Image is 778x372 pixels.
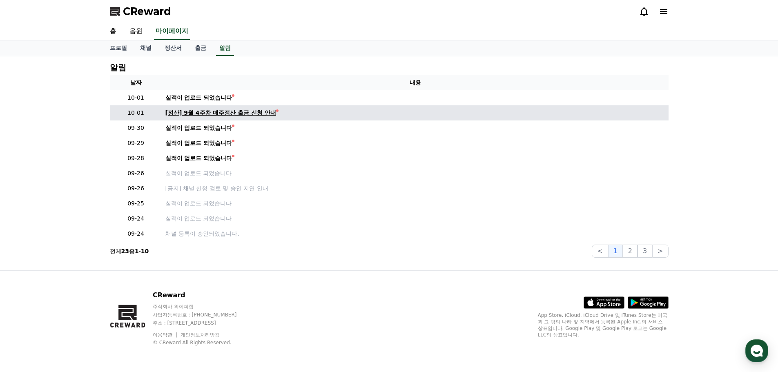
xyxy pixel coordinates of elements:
[165,184,665,193] a: [공지] 채널 신청 검토 및 승인 지연 안내
[105,259,157,279] a: 설정
[126,271,136,278] span: 설정
[141,248,149,254] strong: 10
[153,312,252,318] p: 사업자등록번호 : [PHONE_NUMBER]
[165,139,665,147] a: 실적이 업로드 되었습니다
[165,109,276,117] div: [정산] 9월 4주차 매주정산 출금 신청 안내
[153,290,252,300] p: CReward
[110,247,149,255] p: 전체 중 -
[54,259,105,279] a: 대화
[592,245,608,258] button: <
[165,109,665,117] a: [정산] 9월 4주차 매주정산 출금 신청 안내
[113,214,159,223] p: 09-24
[110,5,171,18] a: CReward
[103,23,123,40] a: 홈
[538,312,669,338] p: App Store, iCloud, iCloud Drive 및 iTunes Store는 미국과 그 밖의 나라 및 지역에서 등록된 Apple Inc.의 서비스 상표입니다. Goo...
[134,40,158,56] a: 채널
[165,94,665,102] a: 실적이 업로드 되었습니다
[113,199,159,208] p: 09-25
[652,245,668,258] button: >
[153,339,252,346] p: © CReward All Rights Reserved.
[26,271,31,278] span: 홈
[103,40,134,56] a: 프로필
[153,332,178,338] a: 이용약관
[113,94,159,102] p: 10-01
[2,259,54,279] a: 홈
[165,139,232,147] div: 실적이 업로드 되었습니다
[123,23,149,40] a: 음원
[135,248,139,254] strong: 1
[113,169,159,178] p: 09-26
[113,109,159,117] p: 10-01
[188,40,213,56] a: 출금
[110,63,126,72] h4: 알림
[181,332,220,338] a: 개인정보처리방침
[110,75,162,90] th: 날짜
[75,272,85,278] span: 대화
[165,94,232,102] div: 실적이 업로드 되었습니다
[113,139,159,147] p: 09-29
[121,248,129,254] strong: 23
[153,320,252,326] p: 주소 : [STREET_ADDRESS]
[154,23,190,40] a: 마이페이지
[638,245,652,258] button: 3
[165,124,665,132] a: 실적이 업로드 되었습니다
[608,245,623,258] button: 1
[165,214,665,223] a: 실적이 업로드 되었습니다
[623,245,638,258] button: 2
[165,169,665,178] a: 실적이 업로드 되었습니다
[153,303,252,310] p: 주식회사 와이피랩
[113,229,159,238] p: 09-24
[165,229,665,238] p: 채널 등록이 승인되었습니다.
[165,154,232,163] div: 실적이 업로드 되었습니다
[165,154,665,163] a: 실적이 업로드 되었습니다
[123,5,171,18] span: CReward
[113,124,159,132] p: 09-30
[158,40,188,56] a: 정산서
[162,75,669,90] th: 내용
[165,199,665,208] a: 실적이 업로드 되었습니다
[113,184,159,193] p: 09-26
[216,40,234,56] a: 알림
[113,154,159,163] p: 09-28
[165,124,232,132] div: 실적이 업로드 되었습니다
